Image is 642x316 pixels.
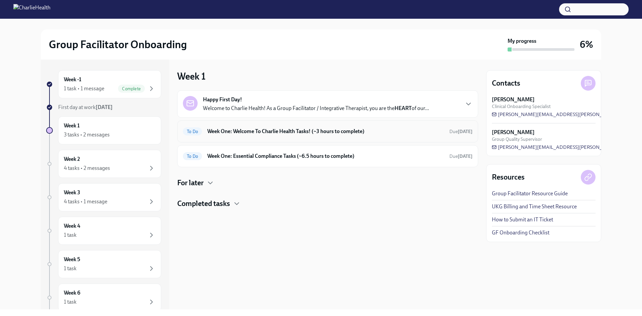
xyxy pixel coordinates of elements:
[203,105,429,112] p: Welcome to Charlie Health! As a Group Facilitator / Integrative Therapist, you are the of our...
[580,38,593,50] h3: 6%
[177,178,478,188] div: For later
[64,131,110,138] div: 3 tasks • 2 messages
[492,103,551,110] span: Clinical Onboarding Specialist
[46,150,161,178] a: Week 24 tasks • 2 messages
[64,155,80,163] h6: Week 2
[492,216,553,223] a: How to Submit an IT Ticket
[492,172,525,182] h4: Resources
[449,153,472,160] span: October 20th, 2025 09:00
[177,178,204,188] h4: For later
[449,153,472,159] span: Due
[492,229,549,236] a: GF Onboarding Checklist
[458,153,472,159] strong: [DATE]
[118,86,145,91] span: Complete
[207,128,444,135] h6: Week One: Welcome To Charlie Health Tasks! (~3 hours to complete)
[64,198,107,205] div: 4 tasks • 1 message
[449,129,472,134] span: Due
[177,70,206,82] h3: Week 1
[183,154,202,159] span: To Do
[49,38,187,51] h2: Group Facilitator Onboarding
[458,129,472,134] strong: [DATE]
[46,183,161,211] a: Week 34 tasks • 1 message
[46,217,161,245] a: Week 41 task
[492,96,535,103] strong: [PERSON_NAME]
[508,37,536,45] strong: My progress
[177,199,478,209] div: Completed tasks
[64,165,110,172] div: 4 tasks • 2 messages
[203,96,242,103] strong: Happy First Day!
[207,152,444,160] h6: Week One: Essential Compliance Tasks (~6.5 hours to complete)
[96,104,113,110] strong: [DATE]
[183,126,472,137] a: To DoWeek One: Welcome To Charlie Health Tasks! (~3 hours to complete)Due[DATE]
[46,104,161,111] a: First day at work[DATE]
[492,78,520,88] h4: Contacts
[46,116,161,144] a: Week 13 tasks • 2 messages
[64,122,80,129] h6: Week 1
[13,4,50,15] img: CharlieHealth
[58,104,113,110] span: First day at work
[183,129,202,134] span: To Do
[64,231,77,239] div: 1 task
[46,284,161,312] a: Week 61 task
[64,85,104,92] div: 1 task • 1 message
[395,105,412,111] strong: HEART
[492,129,535,136] strong: [PERSON_NAME]
[177,199,230,209] h4: Completed tasks
[492,203,577,210] a: UKG Billing and Time Sheet Resource
[64,189,80,196] h6: Week 3
[449,128,472,135] span: October 20th, 2025 09:00
[64,289,80,297] h6: Week 6
[492,190,568,197] a: Group Facilitator Resource Guide
[64,222,80,230] h6: Week 4
[64,76,81,83] h6: Week -1
[64,298,77,306] div: 1 task
[64,265,77,272] div: 1 task
[46,250,161,278] a: Week 51 task
[46,70,161,98] a: Week -11 task • 1 messageComplete
[183,151,472,162] a: To DoWeek One: Essential Compliance Tasks (~6.5 hours to complete)Due[DATE]
[492,136,542,142] span: Group Quality Supervisor
[64,256,80,263] h6: Week 5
